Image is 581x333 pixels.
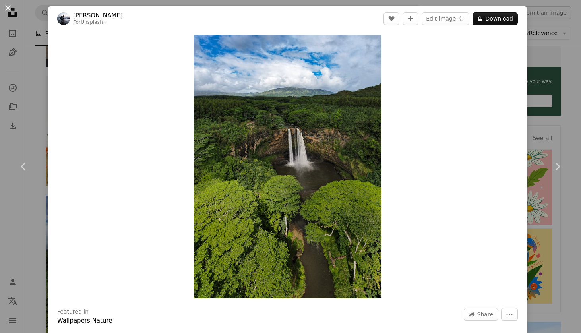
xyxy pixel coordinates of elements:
[73,12,123,19] a: [PERSON_NAME]
[533,128,581,205] a: Next
[464,308,498,321] button: Share this image
[194,35,381,298] img: a waterfall in the middle of a lush green forest
[422,12,469,25] button: Edit image
[90,317,92,324] span: ,
[403,12,418,25] button: Add to Collection
[57,317,90,324] a: Wallpapers
[92,317,112,324] a: Nature
[383,12,399,25] button: Like
[57,308,89,316] h3: Featured in
[477,308,493,320] span: Share
[73,19,123,26] div: For
[194,35,381,298] button: Zoom in on this image
[501,308,518,321] button: More Actions
[57,12,70,25] img: Go to Casey Horner's profile
[473,12,518,25] button: Download
[81,19,107,25] a: Unsplash+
